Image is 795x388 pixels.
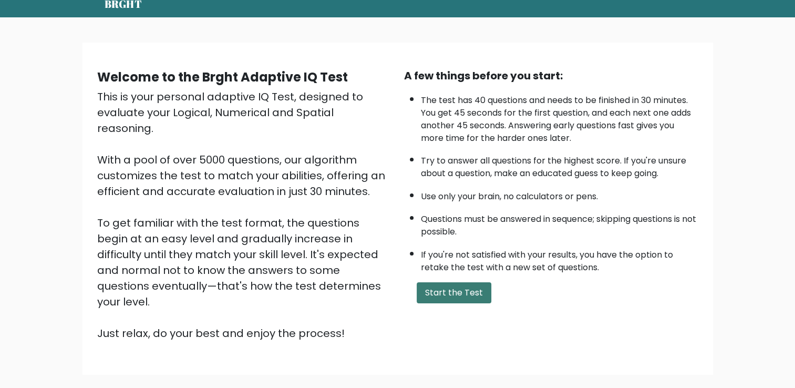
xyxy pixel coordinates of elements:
b: Welcome to the Brght Adaptive IQ Test [97,68,348,86]
li: Use only your brain, no calculators or pens. [421,185,698,203]
button: Start the Test [417,282,491,303]
div: This is your personal adaptive IQ Test, designed to evaluate your Logical, Numerical and Spatial ... [97,89,391,341]
li: Questions must be answered in sequence; skipping questions is not possible. [421,208,698,238]
li: Try to answer all questions for the highest score. If you're unsure about a question, make an edu... [421,149,698,180]
li: If you're not satisfied with your results, you have the option to retake the test with a new set ... [421,243,698,274]
li: The test has 40 questions and needs to be finished in 30 minutes. You get 45 seconds for the firs... [421,89,698,145]
div: A few things before you start: [404,68,698,84]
